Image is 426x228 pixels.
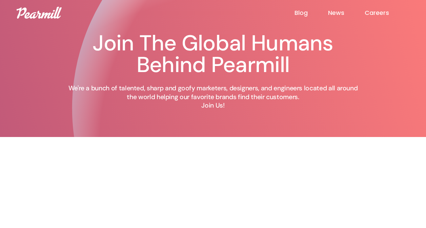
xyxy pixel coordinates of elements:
a: News [328,9,365,17]
a: Careers [365,9,409,17]
img: Pearmill logo [17,7,62,19]
a: Blog [295,9,328,17]
h1: Join The Global Humans Behind Pearmill [64,32,362,76]
p: We're a bunch of talented, sharp and goofy marketers, designers, and engineers located all around... [64,84,362,110]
